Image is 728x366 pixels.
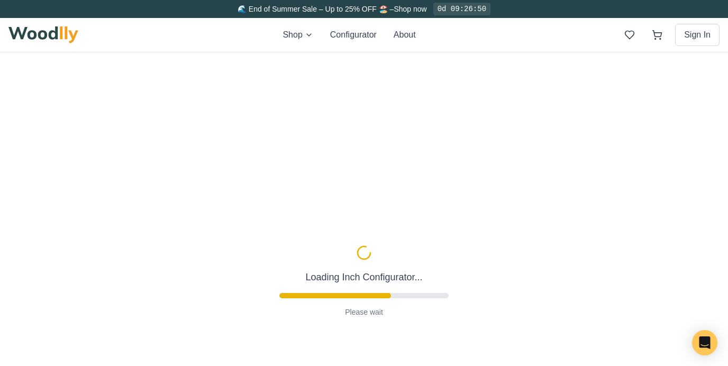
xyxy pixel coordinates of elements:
p: Loading Inch Configurator... [305,217,422,232]
button: About [394,29,416,41]
div: Open Intercom Messenger [692,330,717,355]
button: Configurator [330,29,377,41]
button: Shop [283,29,313,41]
a: Shop now [394,5,426,13]
img: Woodlly [8,26,78,43]
span: 🌊 End of Summer Sale – Up to 25% OFF 🏖️ – [238,5,394,13]
div: 0d 09:26:50 [433,3,490,15]
button: Sign In [675,24,720,46]
p: Please wait [345,254,383,265]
